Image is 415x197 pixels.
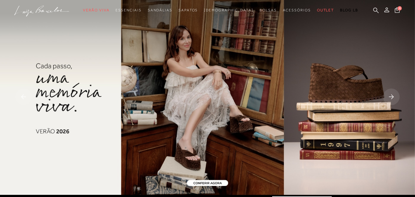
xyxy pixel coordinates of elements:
[148,8,172,12] span: Sandálias
[317,5,334,16] a: noSubCategoriesText
[83,8,109,12] span: Verão Viva
[115,5,141,16] a: noSubCategoriesText
[317,8,334,12] span: Outlet
[178,8,198,12] span: Sapatos
[393,7,401,15] button: 0
[283,8,311,12] span: Acessórios
[204,8,253,12] span: [DEMOGRAPHIC_DATA]
[260,5,277,16] a: noSubCategoriesText
[115,8,141,12] span: Essenciais
[397,6,402,10] span: 0
[178,5,198,16] a: noSubCategoriesText
[83,5,109,16] a: noSubCategoriesText
[340,5,358,16] a: BLOG LB
[283,5,311,16] a: noSubCategoriesText
[260,8,277,12] span: Bolsas
[148,5,172,16] a: noSubCategoriesText
[204,5,253,16] a: noSubCategoriesText
[340,8,358,12] span: BLOG LB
